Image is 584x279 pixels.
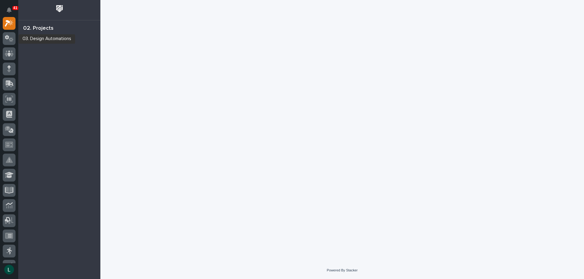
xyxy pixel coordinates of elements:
button: users-avatar [3,263,16,276]
div: Notifications41 [8,7,16,17]
img: Workspace Logo [54,3,65,14]
a: Powered By Stacker [327,268,357,272]
div: 02. Projects [23,25,54,32]
button: Notifications [3,4,16,16]
p: 41 [13,6,17,10]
